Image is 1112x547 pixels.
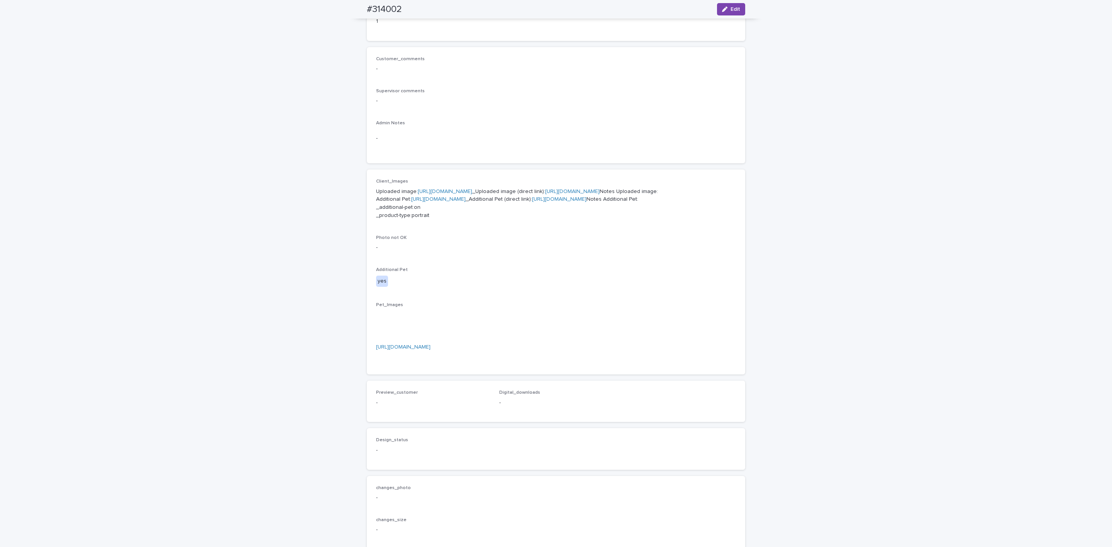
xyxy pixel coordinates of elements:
p: - [376,494,736,502]
span: Client_Images [376,179,408,184]
a: [URL][DOMAIN_NAME] [545,189,600,194]
span: Preview_customer [376,390,418,395]
span: Edit [731,7,740,12]
button: Edit [717,3,745,15]
span: Design_status [376,438,408,442]
span: Digital_downloads [499,390,540,395]
p: - [376,446,490,454]
p: - [499,399,613,407]
span: Customer_comments [376,57,425,61]
span: Admin Notes [376,121,405,125]
span: changes_size [376,518,407,522]
a: [URL][DOMAIN_NAME] [411,196,466,202]
a: [URL][DOMAIN_NAME] [532,196,587,202]
p: - [376,526,736,534]
span: Photo not OK [376,235,407,240]
p: 1 [376,17,490,25]
h2: #314002 [367,4,402,15]
p: - [376,134,736,142]
p: - [376,244,736,252]
a: [URL][DOMAIN_NAME] [376,344,431,350]
span: changes_photo [376,486,411,490]
p: Uploaded image: _Uploaded image (direct link): Notes Uploaded image: Additional Pet: _Additional ... [376,188,736,220]
p: - [376,65,736,73]
div: yes [376,276,388,287]
p: - [376,399,490,407]
a: [URL][DOMAIN_NAME] [418,189,472,194]
p: - [376,97,736,105]
span: Pet_Images [376,303,403,307]
span: Additional Pet [376,268,408,272]
span: Supervisor comments [376,89,425,93]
